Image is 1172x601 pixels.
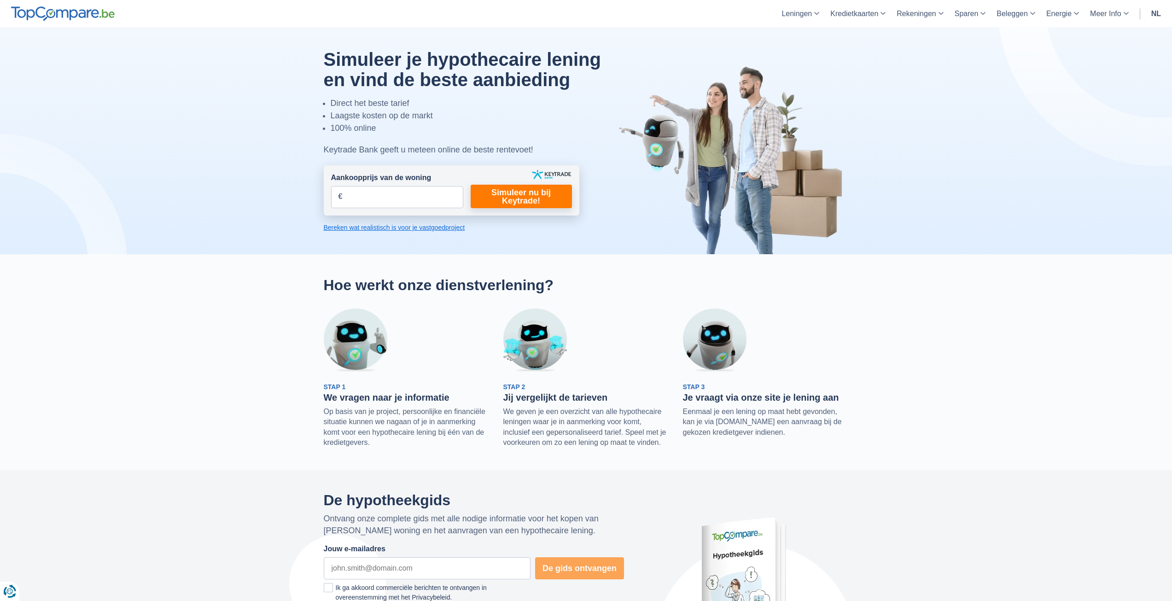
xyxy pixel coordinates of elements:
[324,544,385,554] label: Jouw e-mailadres
[532,170,571,179] img: keytrade
[683,392,849,403] h3: Je vraagt via onze site je lening aan
[503,309,567,372] img: Stap 2
[324,309,387,372] img: Stap 1
[683,383,705,391] span: Stap 3
[324,49,624,90] h1: Simuleer je hypothecaire lening en vind de beste aanbieding
[503,407,669,448] p: We geven je een overzicht van alle hypothecaire leningen waar je in aanmerking voor komt, inclusi...
[503,392,669,403] h3: Jij vergelijkt de tarieven
[683,407,849,438] p: Eenmaal je een lening op maat hebt gevonden, kan je via [DOMAIN_NAME] een aanvraag bij de gekozen...
[324,223,579,232] a: Bereken wat realistisch is voor je vastgoedproject
[331,122,624,134] li: 100% online
[535,557,624,579] button: De gids ontvangen
[683,309,746,372] img: Stap 3
[503,383,525,391] span: Stap 2
[324,276,849,294] h2: Hoe werkt onze dienstverlening?
[331,173,431,183] label: Aankoopprijs van de woning
[331,110,624,122] li: Laagste kosten op de markt
[338,192,343,202] span: €
[471,185,572,208] a: Simuleer nu bij Keytrade!
[11,6,115,21] img: TopCompare
[324,383,346,391] span: Stap 1
[324,557,531,579] input: john.smith@domain.com
[324,407,490,448] p: Op basis van je project, persoonlijke en financiële situatie kunnen we nagaan of je in aanmerking...
[324,492,624,508] h2: De hypotheekgids
[324,144,624,156] div: Keytrade Bank geeft u meteen online de beste rentevoet!
[324,513,624,537] p: Ontvang onze complete gids met alle nodige informatie voor het kopen van [PERSON_NAME] woning en ...
[324,392,490,403] h3: We vragen naar je informatie
[618,65,849,254] img: image-hero
[331,97,624,110] li: Direct het beste tarief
